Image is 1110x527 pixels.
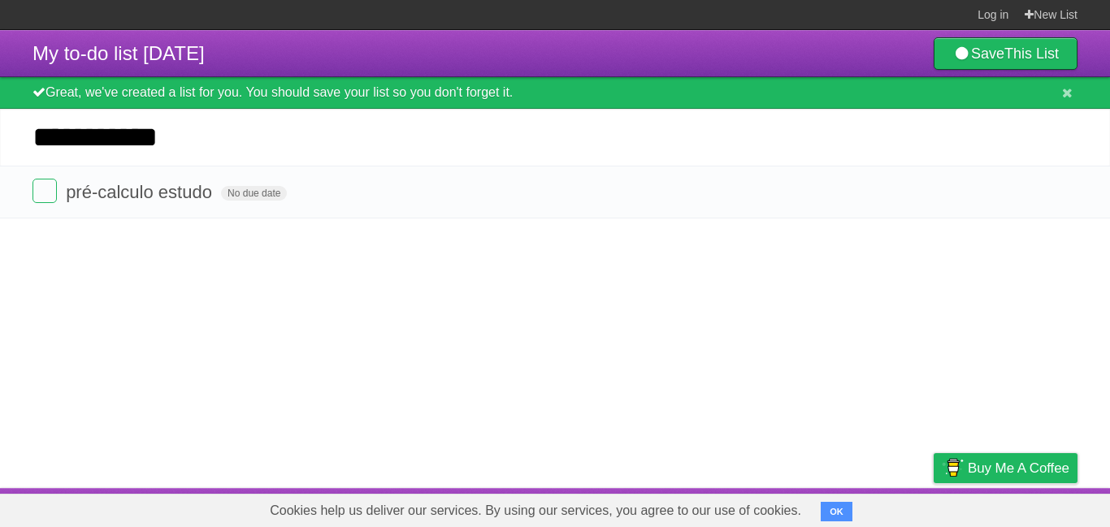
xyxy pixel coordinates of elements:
label: Done [33,179,57,203]
span: Buy me a coffee [968,454,1069,482]
a: Developers [771,492,837,523]
span: My to-do list [DATE] [33,42,205,64]
img: Buy me a coffee [942,454,964,482]
a: Terms [857,492,893,523]
span: Cookies help us deliver our services. By using our services, you agree to our use of cookies. [254,495,817,527]
a: Suggest a feature [975,492,1077,523]
button: OK [821,502,852,521]
a: SaveThis List [934,37,1077,70]
span: No due date [221,186,287,201]
a: Privacy [913,492,955,523]
b: This List [1004,45,1059,62]
a: About [718,492,752,523]
a: Buy me a coffee [934,453,1077,483]
span: pré-calculo estudo [66,182,216,202]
